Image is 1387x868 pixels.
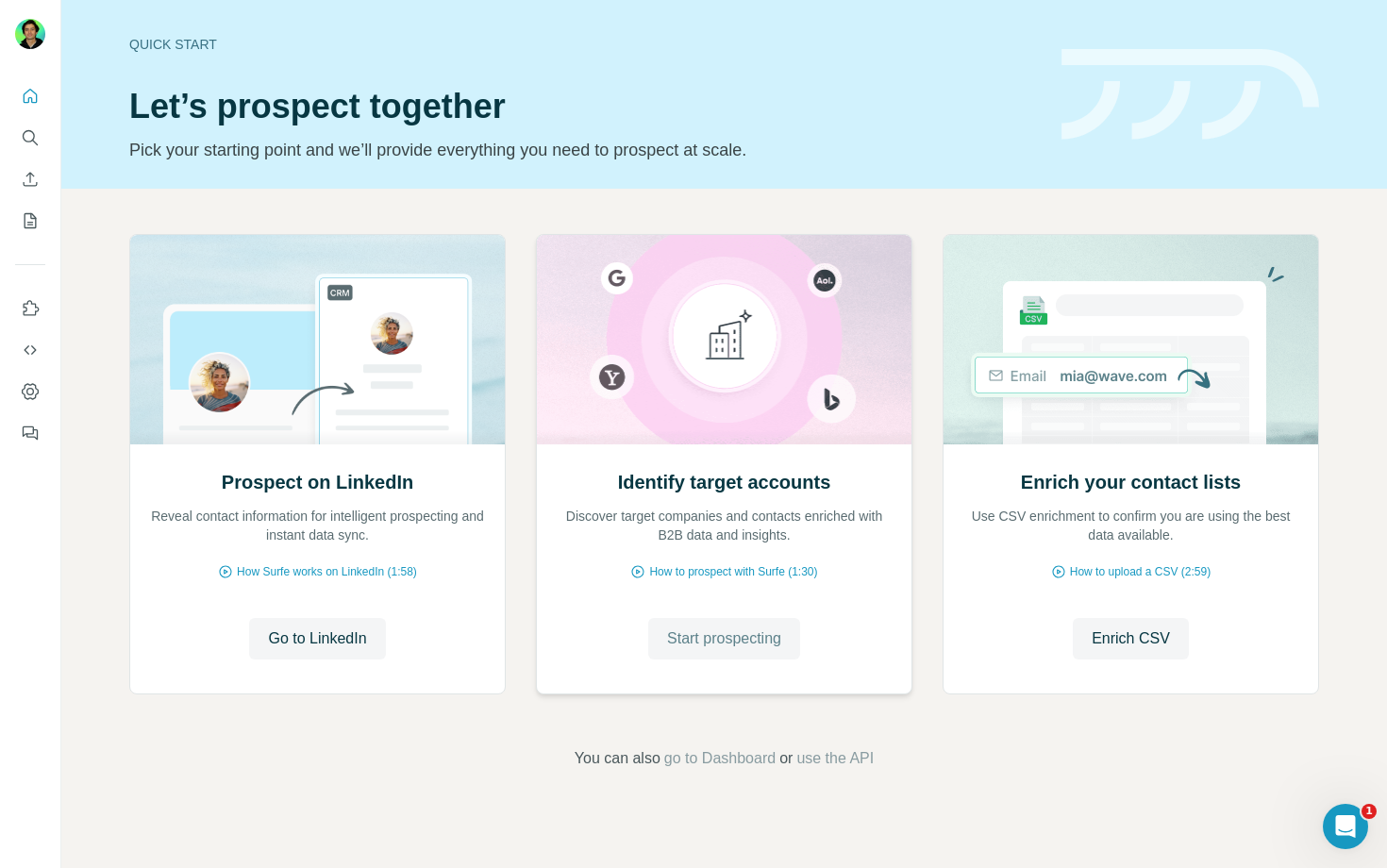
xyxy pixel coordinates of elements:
img: banner [1061,49,1319,141]
button: Search [15,121,45,155]
button: go to Dashboard [664,747,776,770]
span: 1 [1362,804,1377,819]
img: Prospect on LinkedIn [129,235,506,444]
button: use the API [796,747,874,770]
iframe: Intercom live chat [1323,804,1368,849]
button: Dashboard [15,375,45,409]
span: Start prospecting [667,627,781,650]
img: Enrich your contact lists [943,235,1319,444]
h2: Enrich your contact lists [1021,469,1241,495]
span: How to upload a CSV (2:59) [1070,563,1211,580]
h2: Identify target accounts [618,469,831,495]
button: Use Surfe on LinkedIn [15,292,45,325]
h1: Let’s prospect together [129,88,1039,125]
p: Pick your starting point and we’ll provide everything you need to prospect at scale. [129,137,1039,163]
p: Reveal contact information for intelligent prospecting and instant data sync. [149,507,486,544]
span: or [779,747,793,770]
div: Quick start [129,35,1039,54]
p: Use CSV enrichment to confirm you are using the best data available. [962,507,1299,544]
span: You can also [575,747,660,770]
span: Enrich CSV [1092,627,1170,650]
button: Feedback [15,416,45,450]
button: Use Surfe API [15,333,45,367]
span: How to prospect with Surfe (1:30) [649,563,817,580]
button: Go to LinkedIn [249,618,385,659]
p: Discover target companies and contacts enriched with B2B data and insights. [556,507,893,544]
button: Start prospecting [648,618,800,659]
button: Quick start [15,79,45,113]
img: Avatar [15,19,45,49]
h2: Prospect on LinkedIn [222,469,413,495]
span: How Surfe works on LinkedIn (1:58) [237,563,417,580]
button: My lists [15,204,45,238]
span: Go to LinkedIn [268,627,366,650]
button: Enrich CSV [1073,618,1189,659]
button: Enrich CSV [15,162,45,196]
img: Identify target accounts [536,235,912,444]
